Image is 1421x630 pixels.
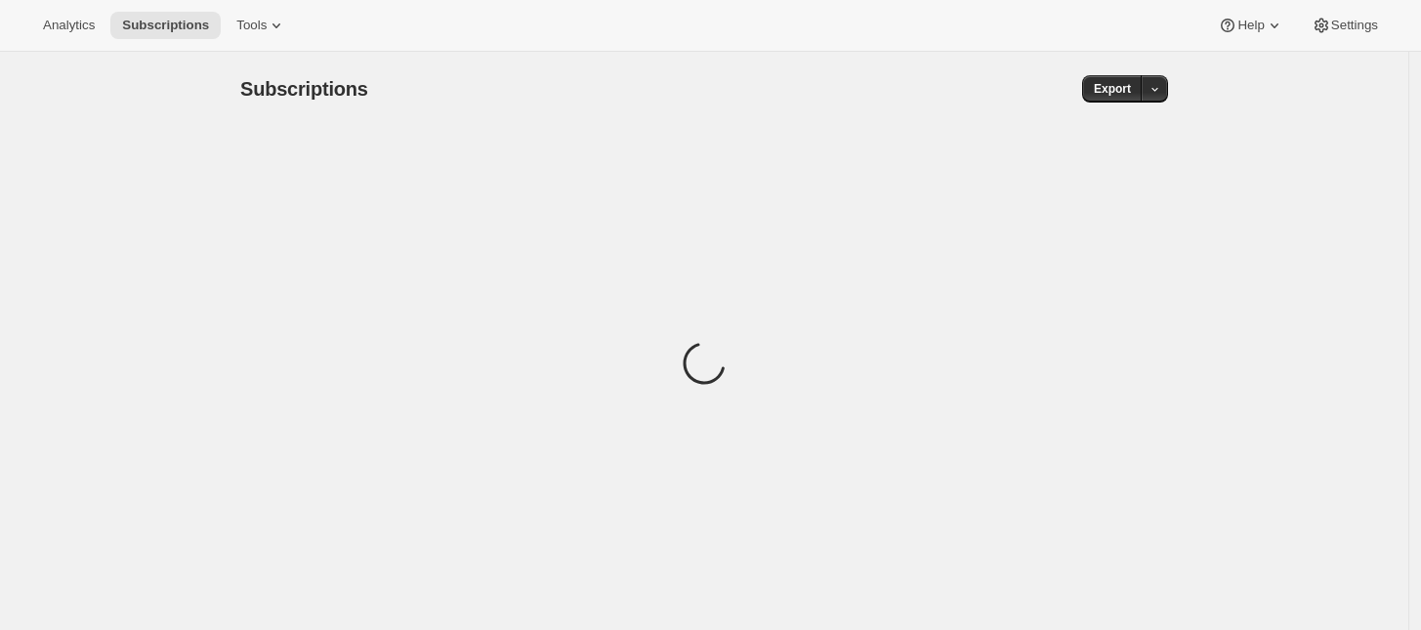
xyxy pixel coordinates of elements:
button: Settings [1300,12,1390,39]
span: Analytics [43,18,95,33]
span: Subscriptions [122,18,209,33]
span: Subscriptions [240,78,368,100]
button: Tools [225,12,298,39]
span: Tools [236,18,267,33]
span: Export [1094,81,1131,97]
button: Subscriptions [110,12,221,39]
span: Help [1237,18,1264,33]
button: Help [1206,12,1295,39]
button: Analytics [31,12,106,39]
span: Settings [1331,18,1378,33]
button: Export [1082,75,1143,103]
